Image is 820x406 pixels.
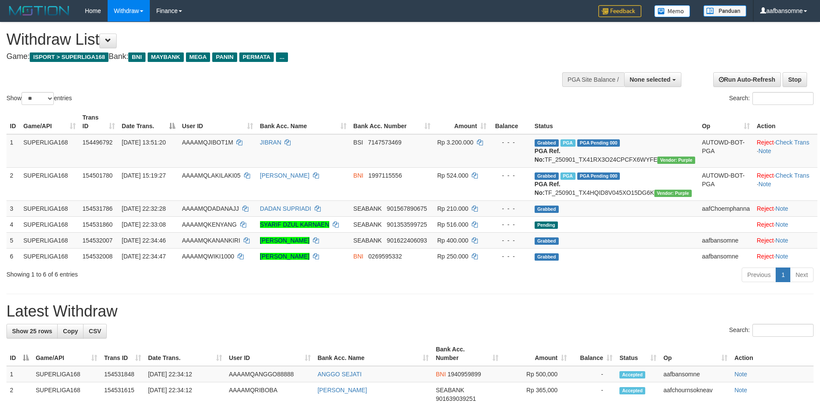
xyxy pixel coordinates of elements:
td: 4 [6,216,20,232]
span: 154496792 [83,139,113,146]
td: 3 [6,200,20,216]
span: MAYBANK [148,52,184,62]
a: Reject [757,253,774,260]
span: BNI [353,253,363,260]
span: AAAAMQKENYANG [182,221,237,228]
span: [DATE] 22:34:47 [122,253,166,260]
span: [DATE] 13:51:20 [122,139,166,146]
span: SEABANK [353,205,382,212]
label: Search: [729,92,814,105]
button: None selected [624,72,681,87]
b: PGA Ref. No: [535,148,560,163]
th: User ID: activate to sort column ascending [179,110,257,134]
label: Search: [729,324,814,337]
td: 1 [6,134,20,168]
span: BNI [128,52,145,62]
span: AAAAMQJIBOT1M [182,139,233,146]
span: BSI [353,139,363,146]
a: DADAN SUPRIADI [260,205,311,212]
span: Accepted [619,371,645,378]
th: ID [6,110,20,134]
a: ANGGO SEJATI [318,371,362,378]
a: Reject [757,221,774,228]
td: · · [753,134,817,168]
a: Check Trans [776,172,810,179]
div: Showing 1 to 6 of 6 entries [6,267,335,279]
div: - - - [493,220,528,229]
span: [DATE] 15:19:27 [122,172,166,179]
a: JIBRAN [260,139,282,146]
span: [DATE] 22:32:28 [122,205,166,212]
img: MOTION_logo.png [6,4,72,17]
span: Grabbed [535,253,559,261]
a: [PERSON_NAME] [260,172,309,179]
span: Marked by aafsoumeymey [560,139,576,147]
a: Run Auto-Refresh [713,72,781,87]
span: BNI [436,371,446,378]
span: [DATE] 22:34:46 [122,237,166,244]
td: 5 [6,232,20,248]
input: Search: [752,324,814,337]
span: PGA Pending [577,172,620,180]
span: AAAAMQLAKILAKI05 [182,172,241,179]
span: 154501780 [83,172,113,179]
a: SYARIF DZUL KARNAEN [260,221,329,228]
span: PANIN [212,52,237,62]
span: Copy 0269595332 to clipboard [368,253,402,260]
span: Grabbed [535,139,559,147]
span: Accepted [619,387,645,394]
a: CSV [83,324,107,338]
span: Rp 210.000 [437,205,468,212]
th: User ID: activate to sort column ascending [226,341,314,366]
span: Copy 901639039251 to clipboard [436,395,476,402]
span: AAAAMQDADANAJJ [182,205,239,212]
td: aafChoemphanna [699,200,753,216]
td: · · [753,167,817,200]
b: PGA Ref. No: [535,181,560,196]
th: Balance: activate to sort column ascending [570,341,616,366]
div: PGA Site Balance / [562,72,624,87]
h4: Game: Bank: [6,52,538,61]
a: Note [776,221,789,228]
span: BNI [353,172,363,179]
a: Copy [57,324,84,338]
td: · [753,216,817,232]
th: ID: activate to sort column descending [6,341,32,366]
th: Date Trans.: activate to sort column ascending [145,341,226,366]
span: Copy 901622406093 to clipboard [387,237,427,244]
td: AUTOWD-BOT-PGA [699,134,753,168]
th: Status: activate to sort column ascending [616,341,660,366]
a: Next [790,268,814,282]
span: None selected [630,76,671,83]
span: Rp 250.000 [437,253,468,260]
th: Game/API: activate to sort column ascending [32,341,101,366]
a: Reject [757,205,774,212]
th: Bank Acc. Number: activate to sort column ascending [432,341,502,366]
span: Copy 1997115556 to clipboard [368,172,402,179]
span: Rp 400.000 [437,237,468,244]
th: Date Trans.: activate to sort column descending [118,110,179,134]
span: Copy 901353599725 to clipboard [387,221,427,228]
th: Balance [490,110,531,134]
span: Show 25 rows [12,328,52,335]
td: AAAAMQANGGO88888 [226,366,314,382]
a: Reject [757,237,774,244]
span: Vendor URL: https://trx4.1velocity.biz [657,157,695,164]
div: - - - [493,171,528,180]
th: Bank Acc. Number: activate to sort column ascending [350,110,434,134]
span: SEABANK [353,237,382,244]
input: Search: [752,92,814,105]
td: aafbansomne [660,366,731,382]
td: · [753,200,817,216]
img: Button%20Memo.svg [654,5,690,17]
th: Op: activate to sort column ascending [660,341,731,366]
span: PGA Pending [577,139,620,147]
span: Marked by aafsoycanthlai [560,172,576,180]
td: SUPERLIGA168 [20,248,79,264]
td: SUPERLIGA168 [20,134,79,168]
td: aafbansomne [699,248,753,264]
td: 2 [6,167,20,200]
a: Previous [742,268,776,282]
span: ... [276,52,288,62]
a: Note [734,387,747,394]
